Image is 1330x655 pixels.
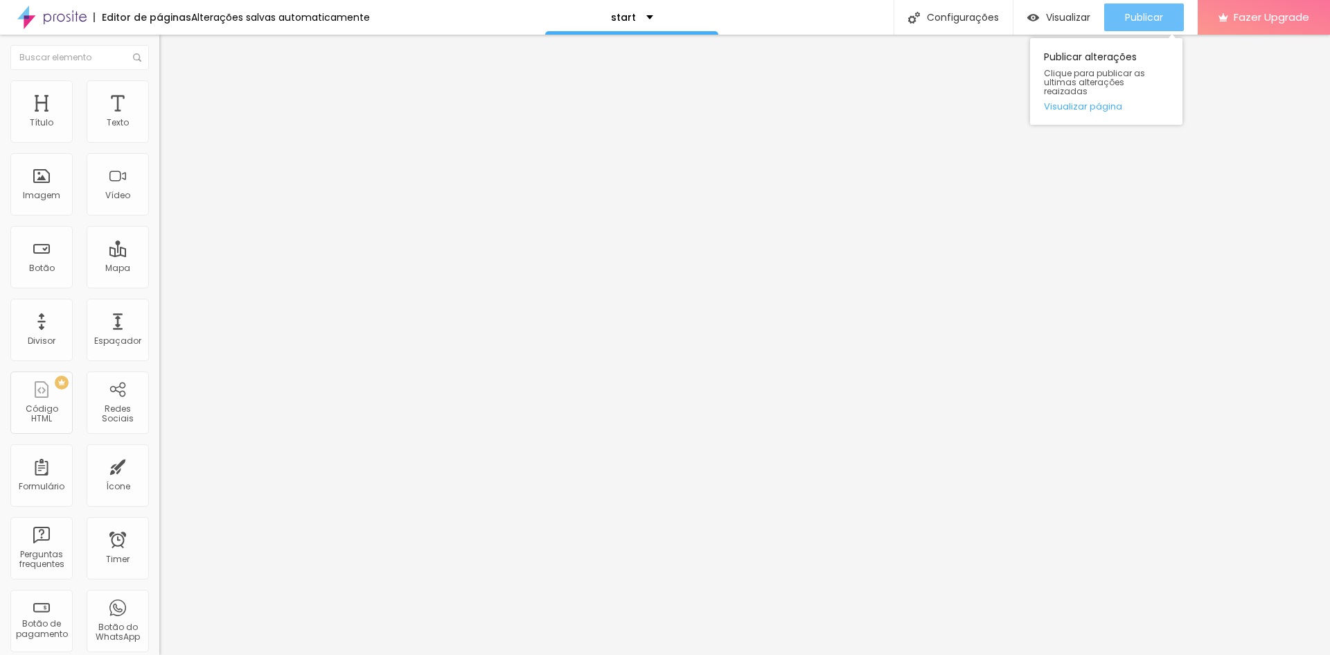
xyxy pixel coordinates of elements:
[23,191,60,200] div: Imagem
[94,336,141,346] div: Espaçador
[29,263,55,273] div: Botão
[106,482,130,491] div: Ícone
[191,12,370,22] div: Alterações salvas automaticamente
[14,550,69,570] div: Perguntas frequentes
[19,482,64,491] div: Formulário
[90,622,145,643] div: Botão do WhatsApp
[90,404,145,424] div: Redes Sociais
[1030,38,1182,125] div: Publicar alterações
[14,619,69,639] div: Botão de pagamento
[28,336,55,346] div: Divisor
[30,118,53,128] div: Título
[14,404,69,424] div: Código HTML
[1125,12,1163,23] span: Publicar
[1013,3,1104,31] button: Visualizar
[133,53,141,62] img: Icone
[1044,69,1169,96] span: Clique para publicar as ultimas alterações reaizadas
[106,554,130,564] div: Timer
[94,12,191,22] div: Editor de páginas
[1027,12,1039,24] img: view-1.svg
[1044,102,1169,111] a: Visualizar página
[1046,12,1090,23] span: Visualizar
[10,45,149,70] input: Buscar elemento
[107,118,129,128] div: Texto
[1104,3,1184,31] button: Publicar
[105,263,130,273] div: Mapa
[908,12,920,24] img: Icone
[611,12,636,22] p: start
[1234,11,1309,23] span: Fazer Upgrade
[105,191,130,200] div: Vídeo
